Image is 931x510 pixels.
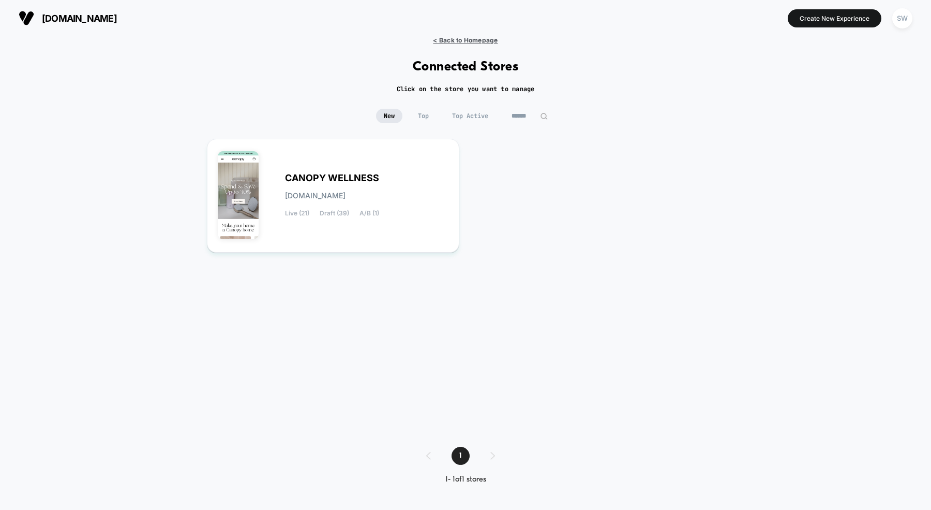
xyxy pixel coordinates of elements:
span: [DOMAIN_NAME] [42,13,117,24]
span: A/B (1) [359,210,379,217]
h1: Connected Stores [413,60,519,75]
img: CANOPY_WELLNESS [218,151,259,239]
button: Create New Experience [788,9,881,27]
h2: Click on the store you want to manage [397,85,535,93]
span: CANOPY WELLNESS [285,174,379,182]
span: 1 [452,447,470,465]
span: Top Active [444,109,496,123]
button: [DOMAIN_NAME] [16,10,120,26]
span: Live (21) [285,210,309,217]
img: Visually logo [19,10,34,26]
button: SW [889,8,915,29]
div: 1 - 1 of 1 stores [416,475,516,484]
span: < Back to Homepage [433,36,498,44]
img: edit [540,112,548,120]
span: Draft (39) [320,210,349,217]
span: Top [410,109,437,123]
span: New [376,109,402,123]
div: SW [892,8,912,28]
span: [DOMAIN_NAME] [285,192,346,199]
